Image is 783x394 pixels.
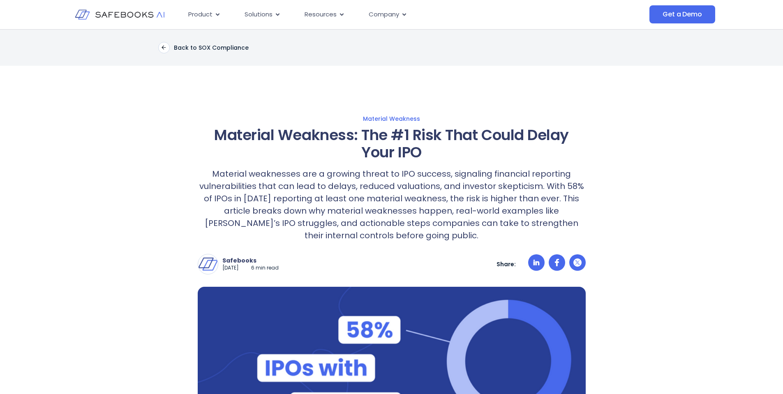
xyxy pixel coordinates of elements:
[649,5,715,23] a: Get a Demo
[222,257,279,264] p: Safebooks
[198,168,586,242] p: Material weaknesses are a growing threat to IPO success, signaling financial reporting vulnerabil...
[663,10,702,18] span: Get a Demo
[198,127,586,161] h1: Material Weakness: The #1 Risk That Could Delay Your IPO
[182,7,567,23] div: Menu Toggle
[198,254,218,274] img: Safebooks
[369,10,399,19] span: Company
[182,7,567,23] nav: Menu
[174,44,249,51] p: Back to SOX Compliance
[188,10,212,19] span: Product
[305,10,337,19] span: Resources
[222,265,239,272] p: [DATE]
[158,42,249,53] a: Back to SOX Compliance
[245,10,273,19] span: Solutions
[497,260,516,268] p: Share:
[251,265,279,272] p: 6 min read
[117,115,666,122] a: Material Weakness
